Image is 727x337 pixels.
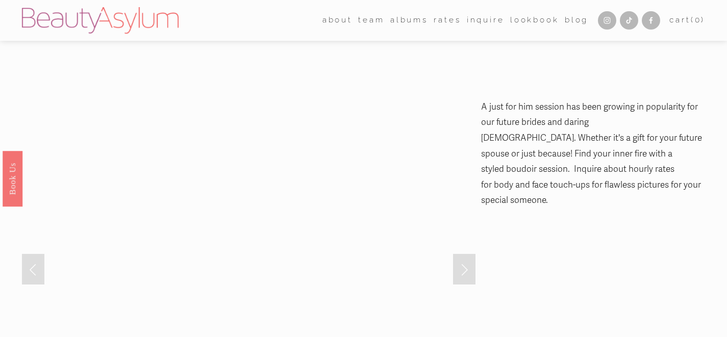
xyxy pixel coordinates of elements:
a: Lookbook [510,13,559,29]
a: Blog [565,13,588,29]
a: Next Slide [453,254,475,284]
a: folder dropdown [322,13,353,29]
span: about [322,13,353,28]
a: Previous Slide [22,254,44,284]
a: Inquire [467,13,505,29]
a: folder dropdown [358,13,384,29]
a: TikTok [620,11,638,30]
img: Beauty Asylum | Bridal Hair &amp; Makeup Charlotte &amp; Atlanta [22,7,179,34]
a: 0 items in cart [669,13,705,28]
a: Facebook [642,11,660,30]
span: 0 [695,15,701,24]
a: Book Us [3,150,22,206]
a: Instagram [598,11,616,30]
p: A just for him session has been growing in popularity for our future brides and daring [DEMOGRAPH... [481,99,705,209]
span: ( ) [691,15,705,24]
a: Rates [434,13,461,29]
span: team [358,13,384,28]
a: albums [390,13,428,29]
